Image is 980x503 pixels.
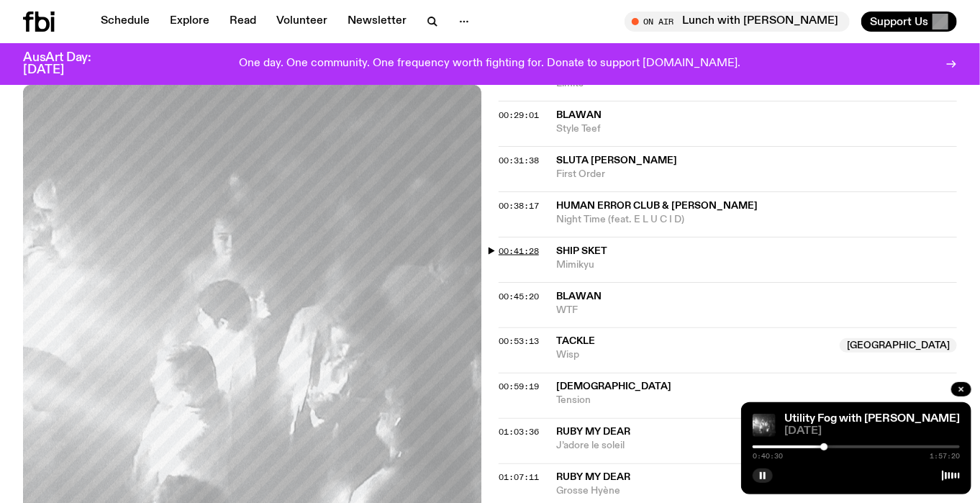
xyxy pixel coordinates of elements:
p: One day. One community. One frequency worth fighting for. Donate to support [DOMAIN_NAME]. [240,58,741,71]
button: 00:38:17 [499,202,539,210]
span: Support Us [870,15,928,28]
span: 00:45:20 [499,291,539,302]
span: [DATE] [784,426,960,437]
a: Explore [161,12,218,32]
span: Ruby My Dear [556,473,630,483]
span: Ship Sket [556,246,607,256]
button: 00:31:38 [499,157,539,165]
span: Tackle [556,337,595,347]
button: 00:59:19 [499,384,539,391]
span: 00:38:17 [499,200,539,212]
button: 00:29:01 [499,112,539,119]
span: Night Time (feat. E L U C I D) [556,213,957,227]
button: 01:03:36 [499,429,539,437]
span: 0:40:30 [753,453,783,460]
button: 00:45:20 [499,293,539,301]
span: 00:29:01 [499,109,539,121]
span: 01:03:36 [499,427,539,438]
a: Schedule [92,12,158,32]
span: Wisp [556,349,831,363]
span: J’adore le soleil [556,440,957,453]
span: 1:57:20 [930,453,960,460]
span: Tension [556,394,957,408]
span: 00:41:28 [499,245,539,257]
span: Human Error Club & [PERSON_NAME] [556,201,758,211]
span: Ruby My Dear [556,427,630,438]
span: Style Teef [556,122,957,136]
span: Mimikyu [556,258,957,272]
span: Grosse Hyène [556,485,957,499]
img: Cover to feeo's album Goodness [753,414,776,437]
a: Newsletter [339,12,415,32]
button: 00:41:28 [499,248,539,255]
span: 00:31:38 [499,155,539,166]
a: Utility Fog with [PERSON_NAME] [784,413,960,425]
span: 00:53:13 [499,336,539,348]
span: Sluta [PERSON_NAME] [556,155,677,166]
span: [DEMOGRAPHIC_DATA] [556,382,671,392]
button: 01:07:11 [499,474,539,482]
a: Read [221,12,265,32]
span: Blawan [556,110,602,120]
span: First Order [556,168,957,181]
span: WTF [556,304,957,317]
span: [GEOGRAPHIC_DATA] [840,338,957,353]
span: 01:07:11 [499,472,539,484]
span: 00:59:19 [499,381,539,393]
button: Support Us [861,12,957,32]
a: Volunteer [268,12,336,32]
button: On AirLunch with [PERSON_NAME] [625,12,850,32]
button: 00:53:13 [499,338,539,346]
h3: AusArt Day: [DATE] [23,52,115,76]
span: Blawan [556,291,602,302]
